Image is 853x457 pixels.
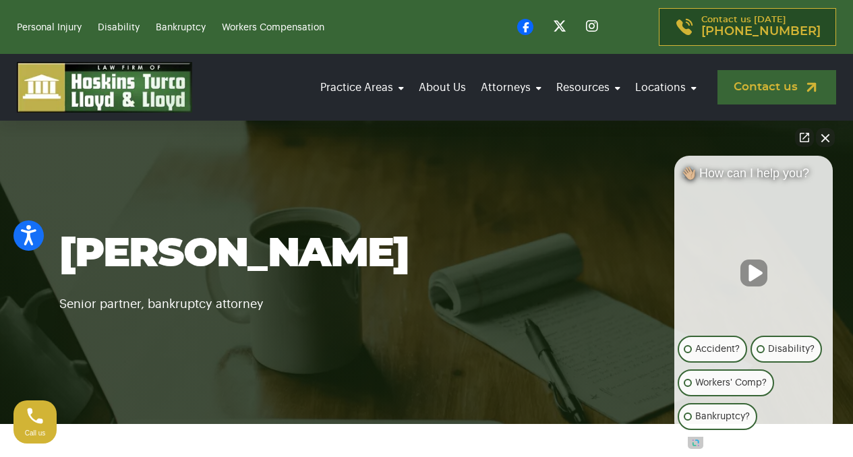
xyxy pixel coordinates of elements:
a: Workers Compensation [222,23,324,32]
p: Bankruptcy? [695,408,750,425]
p: Contact us [DATE] [701,16,821,38]
a: Resources [552,69,624,106]
div: 👋🏼 How can I help you? [674,166,833,187]
a: About Us [415,69,470,106]
h1: [PERSON_NAME] [59,231,794,278]
span: Call us [25,429,46,437]
a: Practice Areas [316,69,408,106]
a: Open direct chat [795,128,814,147]
button: Close Intaker Chat Widget [816,128,835,147]
span: [PHONE_NUMBER] [701,25,821,38]
p: Disability? [768,341,815,357]
img: logo [17,62,192,113]
a: Contact us [717,70,836,104]
button: Unmute video [740,260,767,286]
p: Senior partner, bankruptcy attorney [59,278,794,314]
a: Open intaker chat [688,437,703,449]
a: Contact us [DATE][PHONE_NUMBER] [659,8,836,46]
a: Personal Injury [17,23,82,32]
a: Bankruptcy [156,23,206,32]
a: Disability [98,23,140,32]
a: Attorneys [477,69,546,106]
p: Accident? [695,341,740,357]
p: Workers' Comp? [695,375,767,391]
a: Locations [631,69,701,106]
